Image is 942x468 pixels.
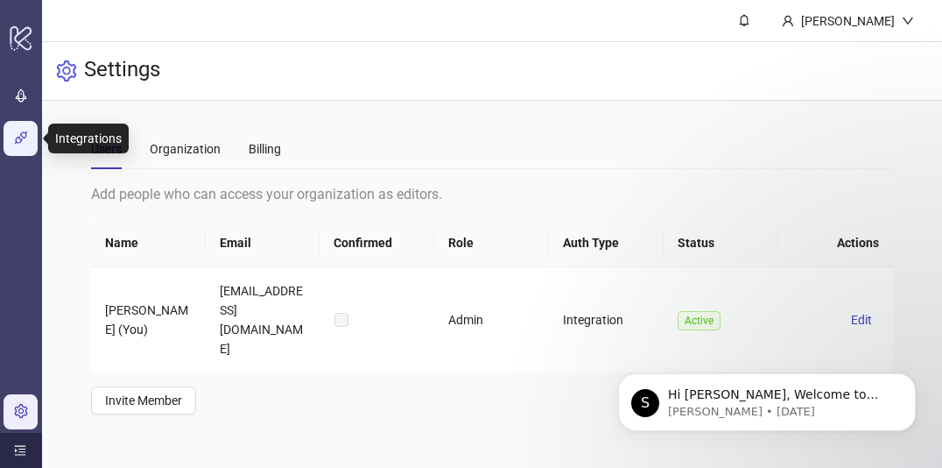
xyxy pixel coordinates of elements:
th: Email [206,219,320,267]
span: Edit [851,313,872,327]
iframe: Intercom notifications message [592,337,942,459]
span: bell [738,14,750,26]
th: Status [664,219,778,267]
span: Invite Member [105,394,182,408]
th: Role [434,219,549,267]
div: Add people who can access your organization as editors. [91,183,894,205]
span: user [782,15,794,27]
div: [PERSON_NAME] [794,11,902,31]
div: Users [91,139,122,159]
div: Billing [249,139,281,159]
td: [EMAIL_ADDRESS][DOMAIN_NAME] [206,267,320,372]
span: down [902,15,914,27]
th: Name [91,219,206,267]
div: Organization [150,139,221,159]
span: setting [56,60,77,82]
th: Confirmed [320,219,434,267]
button: Invite Member [91,386,196,415]
span: menu-unfold [14,444,26,457]
td: Admin [434,267,549,372]
td: Integration [549,267,664,372]
td: [PERSON_NAME] (You) [91,267,206,372]
th: Auth Type [549,219,664,267]
button: Edit [844,309,879,330]
th: Actions [778,219,893,267]
span: Active [678,311,721,330]
h3: Settings [84,56,160,86]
